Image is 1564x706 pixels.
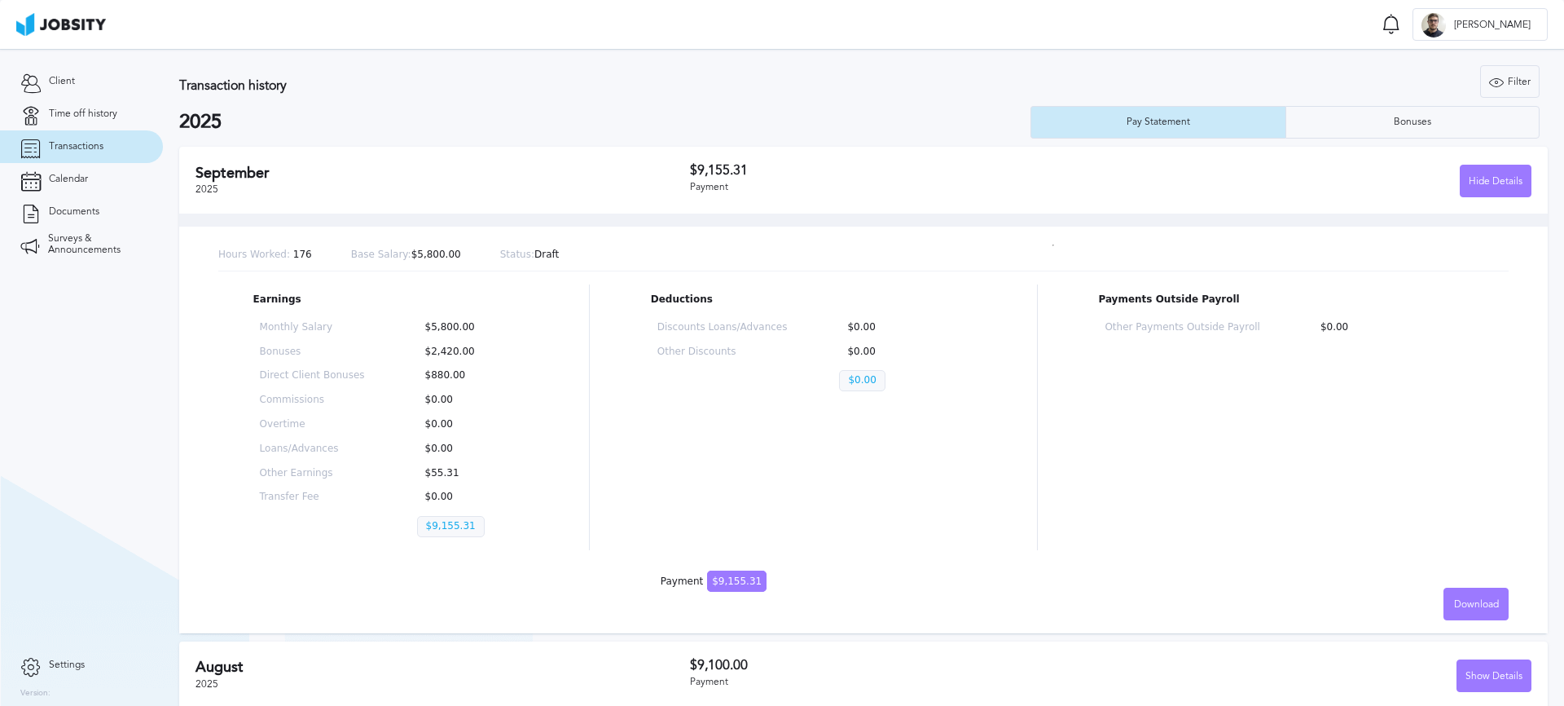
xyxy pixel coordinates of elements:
div: Filter [1481,66,1539,99]
p: Other Discounts [657,346,788,358]
span: Calendar [49,174,88,185]
p: Deductions [651,294,976,306]
span: Surveys & Announcements [48,233,143,256]
p: $0.00 [839,322,969,333]
p: $0.00 [417,419,522,430]
div: Payment [690,182,1111,193]
p: Other Payments Outside Payroll [1105,322,1259,333]
p: Payments Outside Payroll [1098,294,1474,306]
p: $0.00 [839,346,969,358]
p: $0.00 [417,395,522,406]
p: Commissions [260,395,365,406]
p: $0.00 [1312,322,1467,333]
span: [PERSON_NAME] [1446,20,1539,31]
h2: August [195,659,690,676]
span: 2025 [195,678,218,690]
p: $2,420.00 [417,346,522,358]
p: Transfer Fee [260,492,365,503]
button: Hide Details [1460,165,1531,197]
span: Time off history [49,108,117,120]
p: $0.00 [417,443,522,455]
h3: $9,100.00 [690,658,1111,673]
button: Show Details [1456,660,1531,692]
p: $9,155.31 [417,516,485,537]
button: Bonuses [1285,106,1540,139]
span: Transactions [49,141,103,152]
div: Payment [661,576,767,588]
p: Bonuses [260,346,365,358]
span: Base Salary: [351,249,411,260]
p: Discounts Loans/Advances [657,322,788,333]
p: 176 [218,249,312,261]
p: $880.00 [417,370,522,382]
p: Draft [500,249,560,261]
button: Filter [1480,65,1540,98]
div: Payment [690,677,1111,688]
span: Hours Worked: [218,249,290,260]
span: Status: [500,249,534,260]
button: Pay Statement [1030,106,1285,139]
div: Bonuses [1386,117,1439,128]
h3: $9,155.31 [690,163,1111,178]
span: 2025 [195,183,218,195]
h3: Transaction history [179,78,924,93]
p: Earnings [253,294,529,306]
p: $5,800.00 [351,249,461,261]
p: $55.31 [417,468,522,479]
p: $5,800.00 [417,322,522,333]
span: Client [49,76,75,87]
h2: 2025 [179,111,1030,134]
div: Pay Statement [1118,117,1198,128]
span: Documents [49,206,99,218]
span: Download [1454,599,1499,611]
p: Overtime [260,419,365,430]
div: Hide Details [1461,165,1531,198]
label: Version: [20,689,51,699]
div: R [1421,13,1446,38]
h2: September [195,165,690,182]
p: $0.00 [417,492,522,503]
p: Monthly Salary [260,322,365,333]
span: Settings [49,660,85,671]
button: Download [1443,588,1509,620]
img: ab4bad089aa723f57921c736e9817d99.png [16,13,106,36]
p: $0.00 [839,370,885,391]
p: Loans/Advances [260,443,365,455]
p: Direct Client Bonuses [260,370,365,382]
button: R[PERSON_NAME] [1412,8,1548,41]
p: Other Earnings [260,468,365,479]
span: $9,155.31 [707,571,767,592]
div: Show Details [1457,660,1531,693]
